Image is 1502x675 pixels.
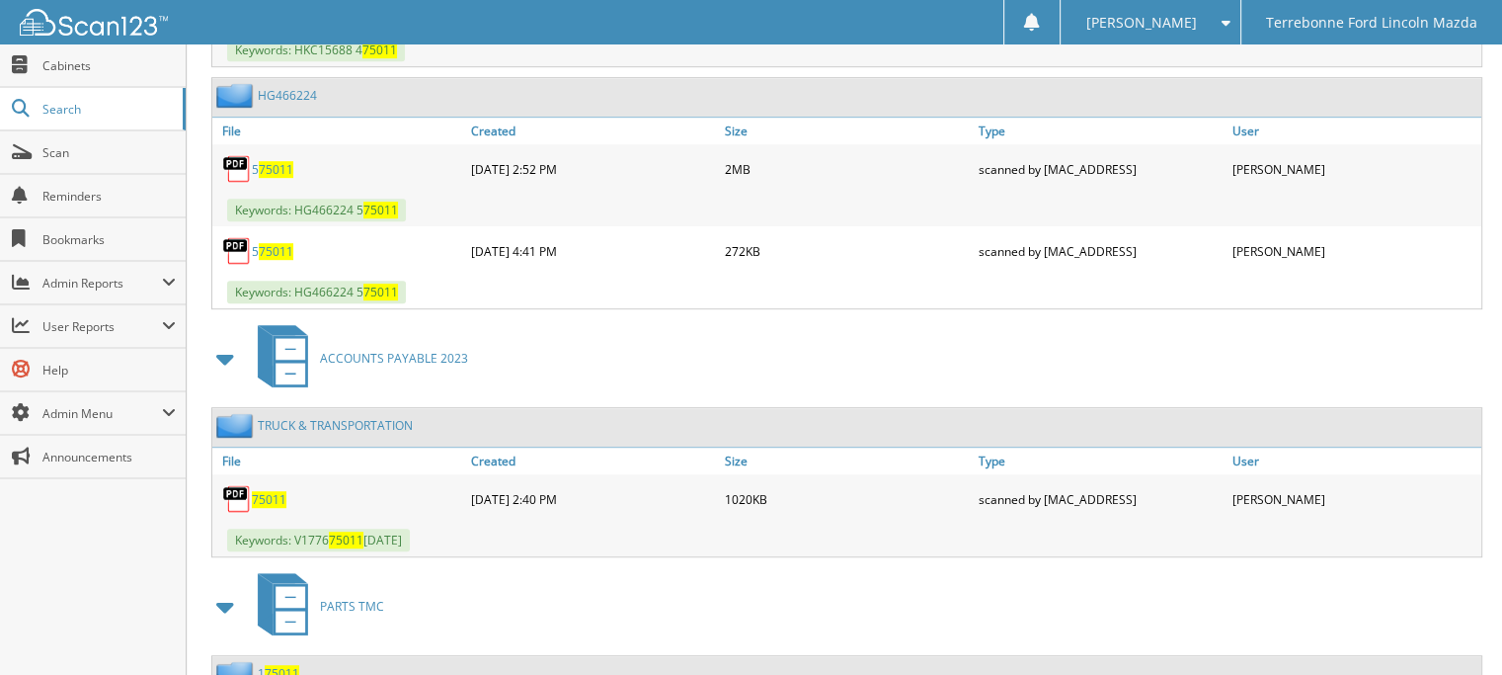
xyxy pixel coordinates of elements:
a: 75011 [252,491,286,508]
div: scanned by [MAC_ADDRESS] [974,231,1227,271]
a: ACCOUNTS PAYABLE 2023 [246,319,468,397]
span: Cabinets [42,57,176,74]
div: [PERSON_NAME] [1227,231,1481,271]
div: [PERSON_NAME] [1227,149,1481,189]
img: folder2.png [216,413,258,438]
span: Keywords: HG466224 5 [227,281,406,303]
span: Help [42,362,176,379]
span: Admin Menu [42,405,162,422]
span: Keywords: HG466224 5 [227,199,406,221]
span: 75011 [259,161,293,178]
div: [DATE] 2:52 PM [466,149,720,189]
div: [DATE] 4:41 PM [466,231,720,271]
div: [DATE] 2:40 PM [466,479,720,519]
span: [PERSON_NAME] [1085,17,1196,29]
a: Type [974,118,1227,144]
div: scanned by [MAC_ADDRESS] [974,149,1227,189]
span: User Reports [42,318,162,335]
span: Keywords: HKC15688 4 [227,39,405,61]
a: User [1227,448,1481,474]
span: Announcements [42,449,176,465]
a: PARTS TMC [246,567,384,645]
span: 75011 [363,202,398,218]
img: scan123-logo-white.svg [20,9,168,36]
span: 75011 [362,42,397,58]
span: Scan [42,144,176,161]
img: folder2.png [216,83,258,108]
span: Terrebonne Ford Lincoln Mazda [1266,17,1477,29]
div: scanned by [MAC_ADDRESS] [974,479,1227,519]
a: Size [720,448,974,474]
a: Type [974,448,1227,474]
img: PDF.png [222,154,252,184]
a: HG466224 [258,87,317,104]
a: File [212,448,466,474]
span: Keywords: V1776 [DATE] [227,529,410,551]
a: User [1227,118,1481,144]
div: [PERSON_NAME] [1227,479,1481,519]
span: Admin Reports [42,275,162,292]
span: 75011 [363,284,398,300]
span: PARTS TMC [320,598,384,615]
span: ACCOUNTS PAYABLE 2023 [320,350,468,367]
div: 2MB [720,149,974,189]
a: 575011 [252,161,293,178]
div: 272KB [720,231,974,271]
span: Search [42,101,173,118]
span: 75011 [329,532,363,548]
a: File [212,118,466,144]
span: Reminders [42,188,176,205]
a: 575011 [252,243,293,260]
a: Size [720,118,974,144]
a: Created [466,448,720,474]
span: 75011 [259,243,293,260]
img: PDF.png [222,236,252,266]
img: PDF.png [222,484,252,514]
span: Bookmarks [42,231,176,248]
a: Created [466,118,720,144]
a: TRUCK & TRANSPORTATION [258,417,413,434]
div: 1020KB [720,479,974,519]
